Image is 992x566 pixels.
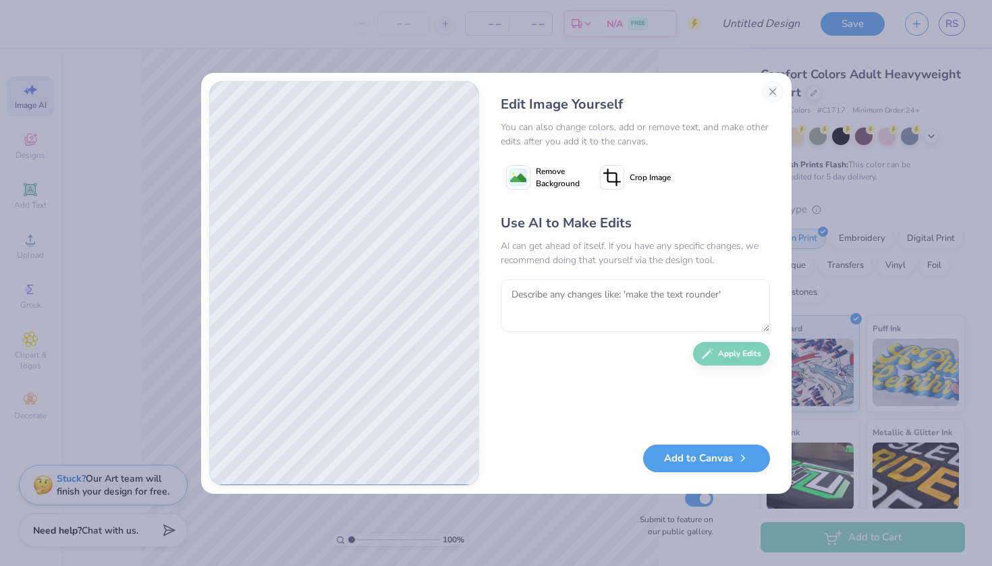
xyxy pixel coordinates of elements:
button: Remove Background [501,161,585,194]
div: AI can get ahead of itself. If you have any specific changes, we recommend doing that yourself vi... [501,239,770,267]
button: Crop Image [595,161,679,194]
span: Remove Background [536,165,580,190]
span: Crop Image [630,171,671,183]
div: Use AI to Make Edits [501,213,770,233]
button: Close [762,81,783,103]
div: You can also change colors, add or remove text, and make other edits after you add it to the canvas. [501,120,770,148]
div: Edit Image Yourself [501,94,770,115]
button: Add to Canvas [643,445,770,472]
